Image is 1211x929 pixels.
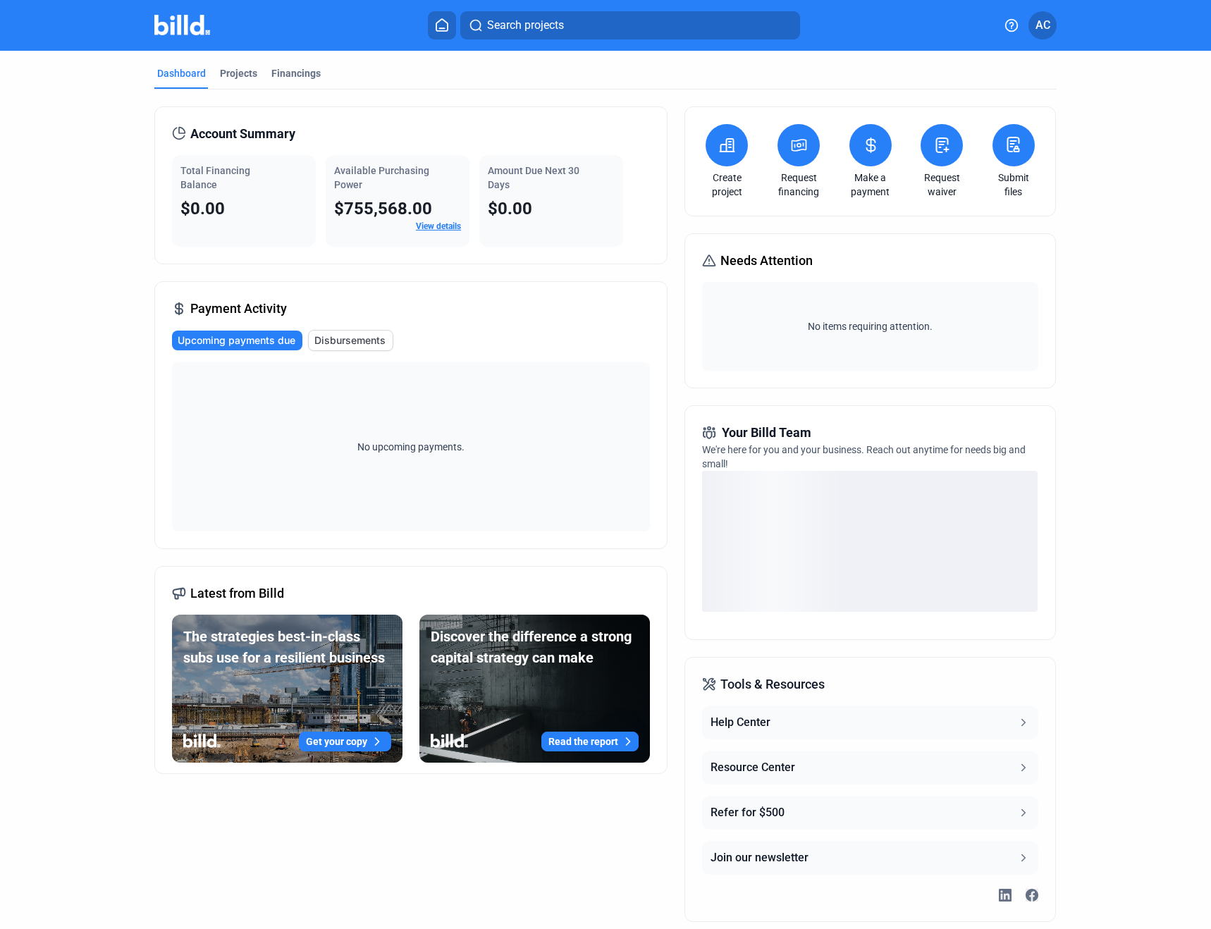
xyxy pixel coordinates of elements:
[431,626,639,668] div: Discover the difference a strong capital strategy can make
[1035,17,1050,34] span: AC
[702,841,1038,875] button: Join our newsletter
[989,171,1038,199] a: Submit files
[711,759,795,776] div: Resource Center
[541,732,639,751] button: Read the report
[722,423,811,443] span: Your Billd Team
[348,440,474,454] span: No upcoming payments.
[702,471,1038,612] div: loading
[488,165,579,190] span: Amount Due Next 30 Days
[180,165,250,190] span: Total Financing Balance
[157,66,206,80] div: Dashboard
[190,584,284,603] span: Latest from Billd
[708,319,1032,333] span: No items requiring attention.
[190,299,287,319] span: Payment Activity
[334,165,429,190] span: Available Purchasing Power
[1028,11,1057,39] button: AC
[720,251,813,271] span: Needs Attention
[720,675,825,694] span: Tools & Resources
[308,330,393,351] button: Disbursements
[183,626,391,668] div: The strategies best-in-class subs use for a resilient business
[154,15,210,35] img: Billd Company Logo
[711,804,785,821] div: Refer for $500
[917,171,966,199] a: Request waiver
[190,124,295,144] span: Account Summary
[711,714,770,731] div: Help Center
[220,66,257,80] div: Projects
[334,199,432,219] span: $755,568.00
[314,333,386,347] span: Disbursements
[702,171,751,199] a: Create project
[180,199,225,219] span: $0.00
[702,751,1038,785] button: Resource Center
[178,333,295,347] span: Upcoming payments due
[271,66,321,80] div: Financings
[487,17,564,34] span: Search projects
[702,796,1038,830] button: Refer for $500
[416,221,461,231] a: View details
[299,732,391,751] button: Get your copy
[846,171,895,199] a: Make a payment
[774,171,823,199] a: Request financing
[172,331,302,350] button: Upcoming payments due
[702,444,1026,469] span: We're here for you and your business. Reach out anytime for needs big and small!
[460,11,800,39] button: Search projects
[702,706,1038,739] button: Help Center
[711,849,809,866] div: Join our newsletter
[488,199,532,219] span: $0.00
